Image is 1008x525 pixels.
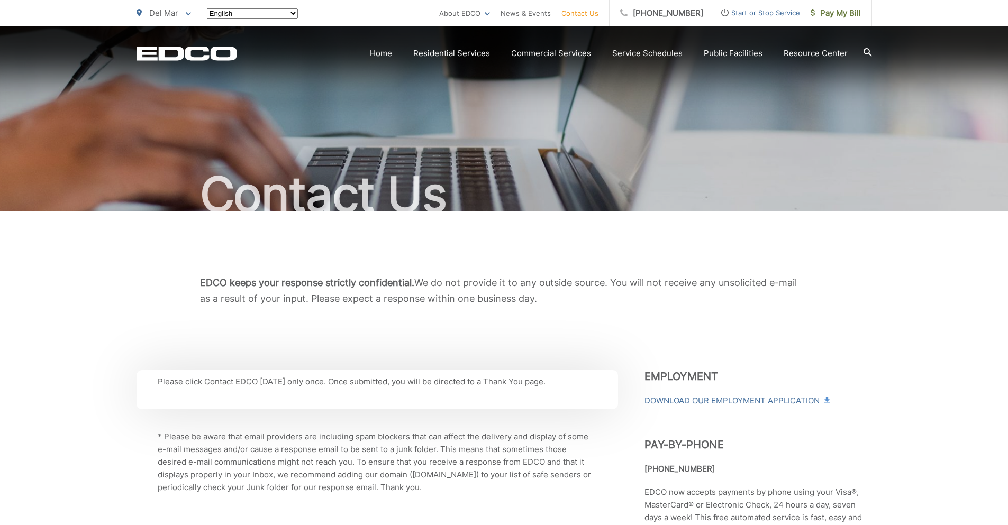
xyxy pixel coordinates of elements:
[137,168,872,221] h1: Contact Us
[561,7,598,20] a: Contact Us
[137,46,237,61] a: EDCD logo. Return to the homepage.
[784,47,848,60] a: Resource Center
[704,47,762,60] a: Public Facilities
[644,394,829,407] a: Download Our Employment Application
[413,47,490,60] a: Residential Services
[811,7,861,20] span: Pay My Bill
[158,375,597,388] p: Please click Contact EDCO [DATE] only once. Once submitted, you will be directed to a Thank You p...
[644,464,715,474] strong: [PHONE_NUMBER]
[511,47,591,60] a: Commercial Services
[149,8,178,18] span: Del Mar
[200,275,809,307] p: We do not provide it to any outside source. You will not receive any unsolicited e-mail as a resu...
[644,370,872,383] h3: Employment
[207,8,298,19] select: Select a language
[501,7,551,20] a: News & Events
[158,430,597,494] p: * Please be aware that email providers are including spam blockers that can affect the delivery a...
[200,277,414,288] b: EDCO keeps your response strictly confidential.
[370,47,392,60] a: Home
[612,47,683,60] a: Service Schedules
[644,423,872,451] h3: Pay-by-Phone
[439,7,490,20] a: About EDCO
